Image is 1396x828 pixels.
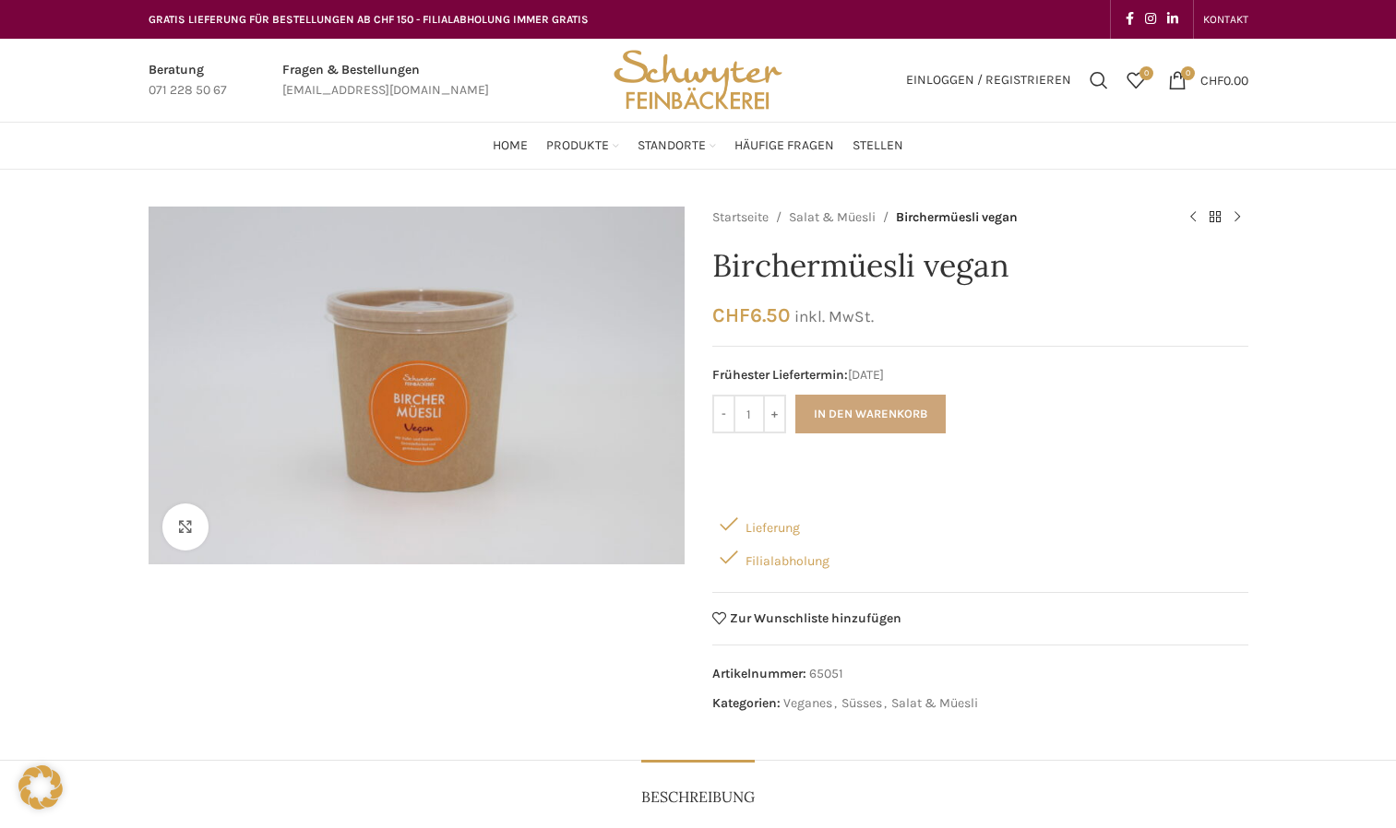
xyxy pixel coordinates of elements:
a: Süsses [841,695,882,711]
a: Infobox link [149,60,227,101]
span: Einloggen / Registrieren [906,74,1071,87]
bdi: 0.00 [1200,72,1248,88]
div: Lieferung [712,507,1248,540]
span: CHF [712,303,750,326]
div: Secondary navigation [1194,1,1258,38]
span: Standorte [638,137,706,155]
span: Produkte [546,137,609,155]
div: Filialabholung [712,540,1248,574]
nav: Breadcrumb [712,207,1163,229]
a: Home [493,127,528,164]
span: Home [493,137,528,155]
a: Zur Wunschliste hinzufügen [712,611,902,625]
span: 65051 [809,666,843,681]
a: Instagram social link [1139,6,1162,32]
a: Previous product [1182,207,1204,229]
a: Standorte [638,127,716,164]
a: Site logo [607,71,788,87]
span: Frühester Liefertermin: [712,367,848,383]
span: Zur Wunschliste hinzufügen [730,612,901,625]
input: + [763,395,786,433]
span: KONTAKT [1203,13,1248,26]
span: , [834,693,837,714]
a: Einloggen / Registrieren [897,62,1080,99]
a: Salat & Müesli [891,695,978,711]
div: Main navigation [139,127,1258,164]
span: Beschreibung [641,787,755,807]
a: Produkte [546,127,619,164]
div: Meine Wunschliste [1117,62,1154,99]
span: 0 [1139,66,1153,80]
a: Veganes [783,695,832,711]
span: , [884,693,887,714]
a: Next product [1226,207,1248,229]
span: CHF [1200,72,1223,88]
span: Kategorien: [712,695,781,711]
a: Salat & Müesli [789,207,876,228]
span: Häufige Fragen [734,137,834,155]
img: Bäckerei Schwyter [607,39,788,122]
a: Startseite [712,207,769,228]
span: [DATE] [712,365,1248,385]
small: inkl. MwSt. [794,307,874,325]
h1: Birchermüesli vegan [712,247,1248,285]
span: Artikelnummer: [712,666,806,681]
input: - [712,395,735,433]
iframe: Sicherer Rahmen für schnelle Bezahlvorgänge [709,448,1252,492]
a: Facebook social link [1120,6,1139,32]
a: Häufige Fragen [734,127,834,164]
a: 0 [1117,62,1154,99]
span: GRATIS LIEFERUNG FÜR BESTELLUNGEN AB CHF 150 - FILIALABHOLUNG IMMER GRATIS [149,13,589,26]
div: 1 / 1 [144,207,689,564]
a: KONTAKT [1203,1,1248,38]
a: Stellen [853,127,903,164]
input: Produktmenge [735,395,763,433]
span: Birchermüesli vegan [896,207,1018,228]
a: Infobox link [282,60,489,101]
bdi: 6.50 [712,303,790,326]
a: 0 CHF0.00 [1159,62,1258,99]
span: 0 [1181,66,1195,80]
button: In den Warenkorb [795,395,946,433]
span: Stellen [853,137,903,155]
a: Suchen [1080,62,1117,99]
a: Linkedin social link [1162,6,1184,32]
